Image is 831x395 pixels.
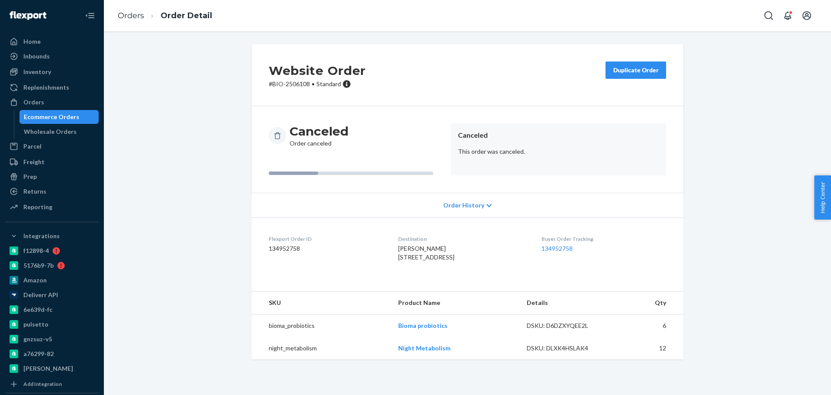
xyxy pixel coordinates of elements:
[312,80,315,87] span: •
[269,80,366,88] p: # BIO-2506108
[269,62,366,80] h2: Website Order
[23,98,44,107] div: Orders
[398,245,454,261] span: [PERSON_NAME] [STREET_ADDRESS]
[398,344,451,352] a: Night Metabolism
[527,344,608,353] div: DSKU: DLXK4HSLAK4
[24,113,79,121] div: Ecommerce Orders
[5,259,99,272] a: 5176b9-7b
[5,65,99,79] a: Inventory
[398,322,448,329] a: Bioma probiotics
[24,127,77,136] div: Wholesale Orders
[111,3,219,29] ol: breadcrumbs
[290,123,348,139] h3: Canceled
[541,245,573,252] a: 134952758
[23,37,41,46] div: Home
[251,291,391,314] th: SKU
[10,11,46,20] img: Flexport logo
[760,7,777,24] button: Open Search Box
[5,273,99,287] a: Amazon
[23,187,46,196] div: Returns
[5,35,99,49] a: Home
[5,139,99,153] a: Parcel
[527,321,608,330] div: DSKU: D6DZXYQEE2L
[613,66,659,74] div: Duplicate Order
[23,142,42,151] div: Parcel
[23,291,58,299] div: Deliverr API
[19,110,99,124] a: Ecommerce Orders
[391,291,519,314] th: Product Name
[5,200,99,214] a: Reporting
[458,130,659,140] header: Canceled
[5,288,99,302] a: Deliverr API
[541,235,666,243] dt: Buyer Order Tracking
[161,11,212,20] a: Order Detail
[269,244,384,253] dd: 134952758
[23,246,49,255] div: f12898-4
[5,317,99,331] a: pulsetto
[5,303,99,317] a: 6e639d-fc
[5,49,99,63] a: Inbounds
[814,175,831,220] button: Help Center
[520,291,615,314] th: Details
[5,170,99,184] a: Prep
[5,379,99,389] a: Add Integration
[23,158,45,166] div: Freight
[5,81,99,94] a: Replenishments
[5,347,99,361] a: a76299-82
[290,123,348,148] div: Order canceled
[443,201,484,210] span: Order History
[615,314,683,337] td: 6
[5,332,99,346] a: gnzsuz-v5
[5,155,99,169] a: Freight
[23,335,52,343] div: gnzsuz-v5
[269,235,384,243] dt: Flexport Order ID
[118,11,144,20] a: Orders
[23,276,47,285] div: Amazon
[23,52,50,61] div: Inbounds
[23,232,60,240] div: Integrations
[81,7,99,24] button: Close Navigation
[606,62,666,79] button: Duplicate Order
[23,320,48,329] div: pulsetto
[798,7,815,24] button: Open account menu
[779,7,796,24] button: Open notifications
[251,314,391,337] td: bioma_probiotics
[615,291,683,314] th: Qty
[316,80,341,87] span: Standard
[23,350,54,358] div: a76299-82
[23,203,52,211] div: Reporting
[5,244,99,258] a: f12898-4
[23,305,52,314] div: 6e639d-fc
[5,229,99,243] button: Integrations
[23,172,37,181] div: Prep
[23,83,69,92] div: Replenishments
[251,337,391,359] td: night_metabolism
[5,185,99,198] a: Returns
[23,380,62,388] div: Add Integration
[615,337,683,359] td: 12
[5,95,99,109] a: Orders
[19,125,99,139] a: Wholesale Orders
[5,362,99,376] a: [PERSON_NAME]
[398,235,527,243] dt: Destination
[458,147,659,156] p: This order was canceled.
[23,364,73,373] div: [PERSON_NAME]
[776,369,822,391] iframe: Opens a widget where you can chat to one of our agents
[23,261,54,270] div: 5176b9-7b
[23,68,51,76] div: Inventory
